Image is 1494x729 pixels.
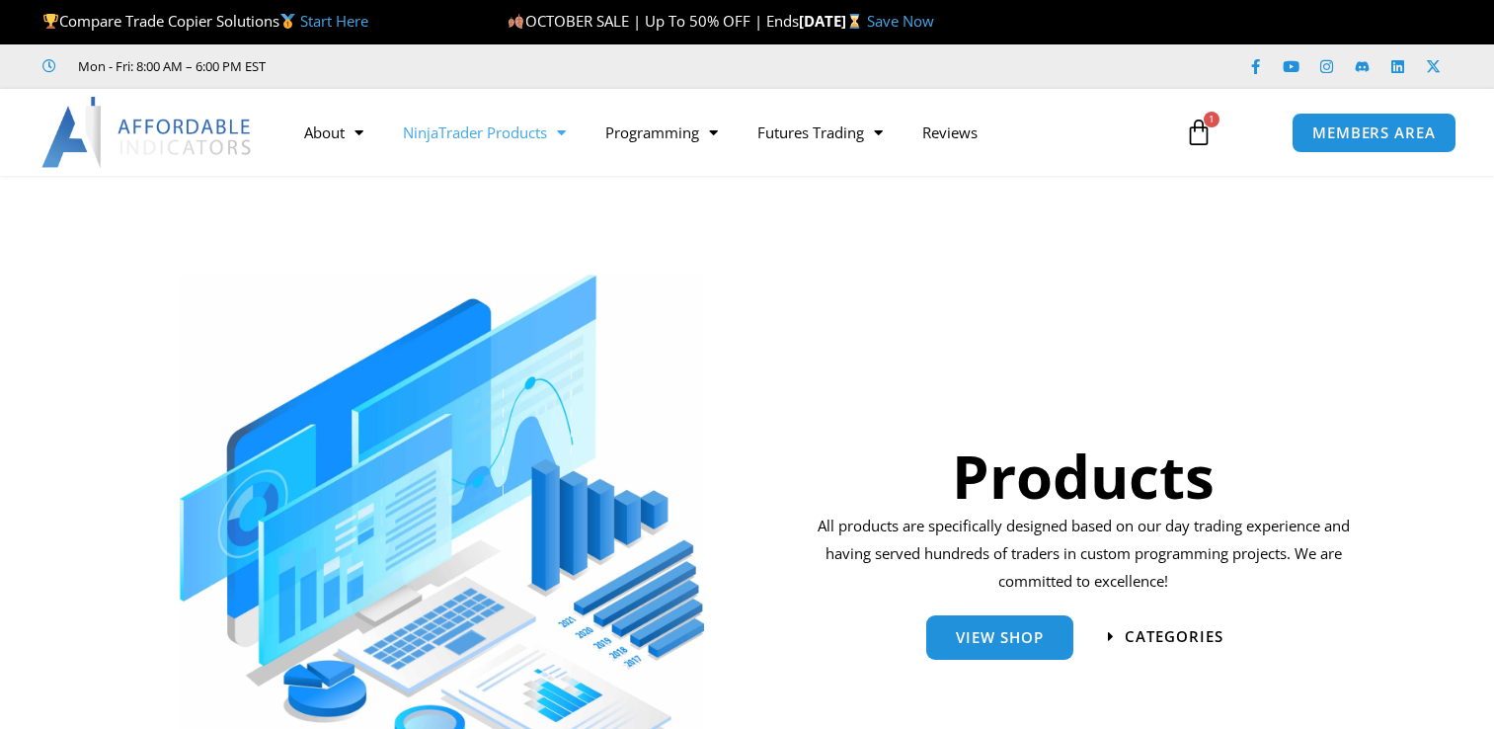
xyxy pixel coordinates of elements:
a: View Shop [926,615,1073,660]
img: 🍂 [509,14,523,29]
a: NinjaTrader Products [383,110,586,155]
span: 1 [1204,112,1219,127]
span: OCTOBER SALE | Up To 50% OFF | Ends [508,11,798,31]
p: All products are specifically designed based on our day trading experience and having served hund... [811,513,1357,596]
span: categories [1125,629,1223,644]
a: MEMBERS AREA [1292,113,1456,153]
a: Start Here [300,11,368,31]
a: About [284,110,383,155]
img: ⌛ [847,14,862,29]
a: Reviews [903,110,997,155]
img: 🥇 [280,14,295,29]
a: Programming [586,110,738,155]
h1: Products [811,435,1357,518]
img: LogoAI | Affordable Indicators – NinjaTrader [41,97,254,168]
a: Futures Trading [738,110,903,155]
span: Mon - Fri: 8:00 AM – 6:00 PM EST [73,54,266,78]
nav: Menu [284,110,1166,155]
span: MEMBERS AREA [1312,125,1436,140]
a: categories [1108,629,1223,644]
span: Compare Trade Copier Solutions [42,11,368,31]
span: View Shop [956,630,1044,645]
iframe: Customer reviews powered by Trustpilot [293,56,590,76]
img: 🏆 [43,14,58,29]
a: 1 [1155,104,1242,161]
a: Save Now [867,11,934,31]
strong: [DATE] [799,11,867,31]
